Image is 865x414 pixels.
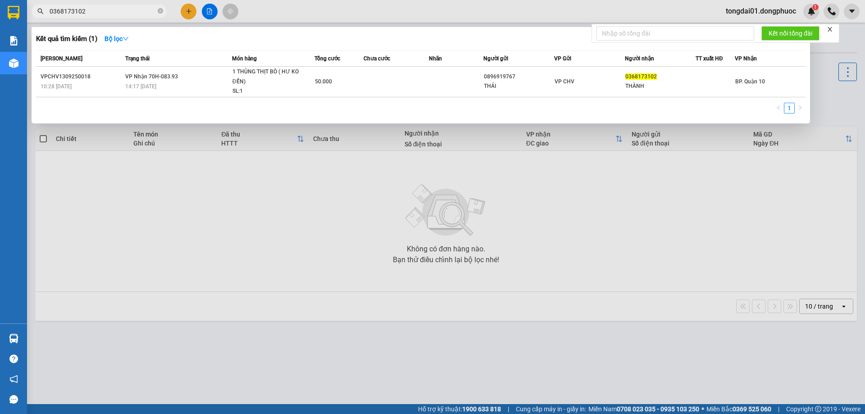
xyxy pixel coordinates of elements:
[123,36,129,42] span: down
[315,78,332,85] span: 50.000
[50,6,156,16] input: Tìm tên, số ĐT hoặc mã đơn
[158,8,163,14] span: close-circle
[795,103,806,114] button: right
[37,8,44,14] span: search
[484,82,554,91] div: THÁI
[555,78,574,85] span: VP CHV
[232,67,300,86] div: 1 THÙNG THỊT BÒ ( HƯ KO ĐỀN)
[554,55,571,62] span: VP Gửi
[125,83,156,90] span: 14:17 [DATE]
[784,103,794,113] a: 1
[735,55,757,62] span: VP Nhận
[483,55,508,62] span: Người gửi
[484,72,554,82] div: 0896919767
[827,26,833,32] span: close
[429,55,442,62] span: Nhãn
[232,86,300,96] div: SL: 1
[9,334,18,343] img: warehouse-icon
[625,73,657,80] span: 0368173102
[158,7,163,16] span: close-circle
[364,55,390,62] span: Chưa cước
[9,59,18,68] img: warehouse-icon
[8,6,19,19] img: logo-vxr
[735,78,765,85] span: BP. Quận 10
[773,103,784,114] li: Previous Page
[125,55,150,62] span: Trạng thái
[696,55,723,62] span: TT xuất HĐ
[9,375,18,383] span: notification
[776,105,781,110] span: left
[797,105,803,110] span: right
[773,103,784,114] button: left
[625,55,654,62] span: Người nhận
[769,28,812,38] span: Kết nối tổng đài
[41,72,123,82] div: VPCHV1309250018
[625,82,695,91] div: THÀNH
[232,55,257,62] span: Món hàng
[9,355,18,363] span: question-circle
[9,395,18,404] span: message
[596,26,754,41] input: Nhập số tổng đài
[784,103,795,114] li: 1
[795,103,806,114] li: Next Page
[97,32,136,46] button: Bộ lọcdown
[36,34,97,44] h3: Kết quả tìm kiếm ( 1 )
[314,55,340,62] span: Tổng cước
[105,35,129,42] strong: Bộ lọc
[761,26,819,41] button: Kết nối tổng đài
[9,36,18,45] img: solution-icon
[41,55,82,62] span: [PERSON_NAME]
[41,83,72,90] span: 10:28 [DATE]
[125,73,178,80] span: VP Nhận 70H-083.93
